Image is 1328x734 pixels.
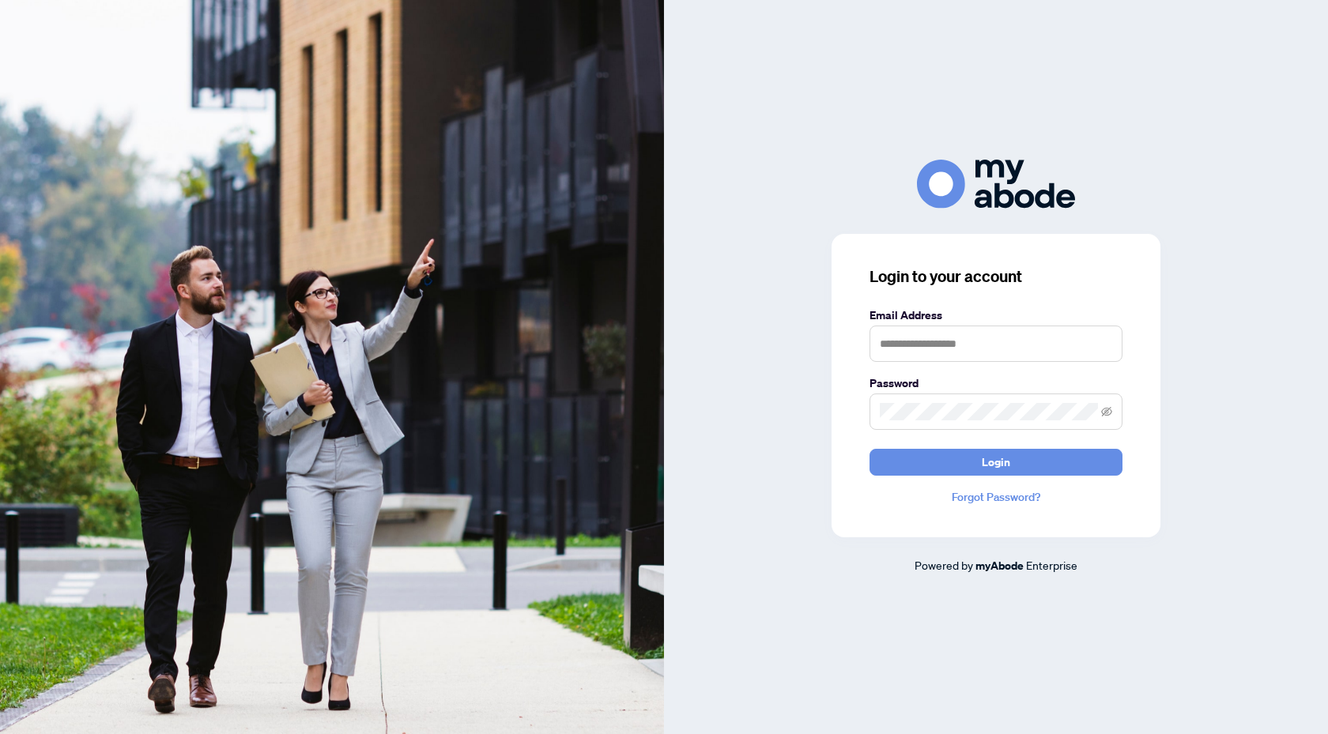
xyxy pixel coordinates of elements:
img: ma-logo [917,160,1075,208]
label: Password [870,375,1122,392]
a: Forgot Password? [870,488,1122,506]
button: Login [870,449,1122,476]
span: Powered by [915,558,973,572]
span: eye-invisible [1101,406,1112,417]
h3: Login to your account [870,265,1122,288]
label: Email Address [870,307,1122,324]
span: Enterprise [1026,558,1077,572]
a: myAbode [975,557,1024,574]
span: Login [982,450,1010,475]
